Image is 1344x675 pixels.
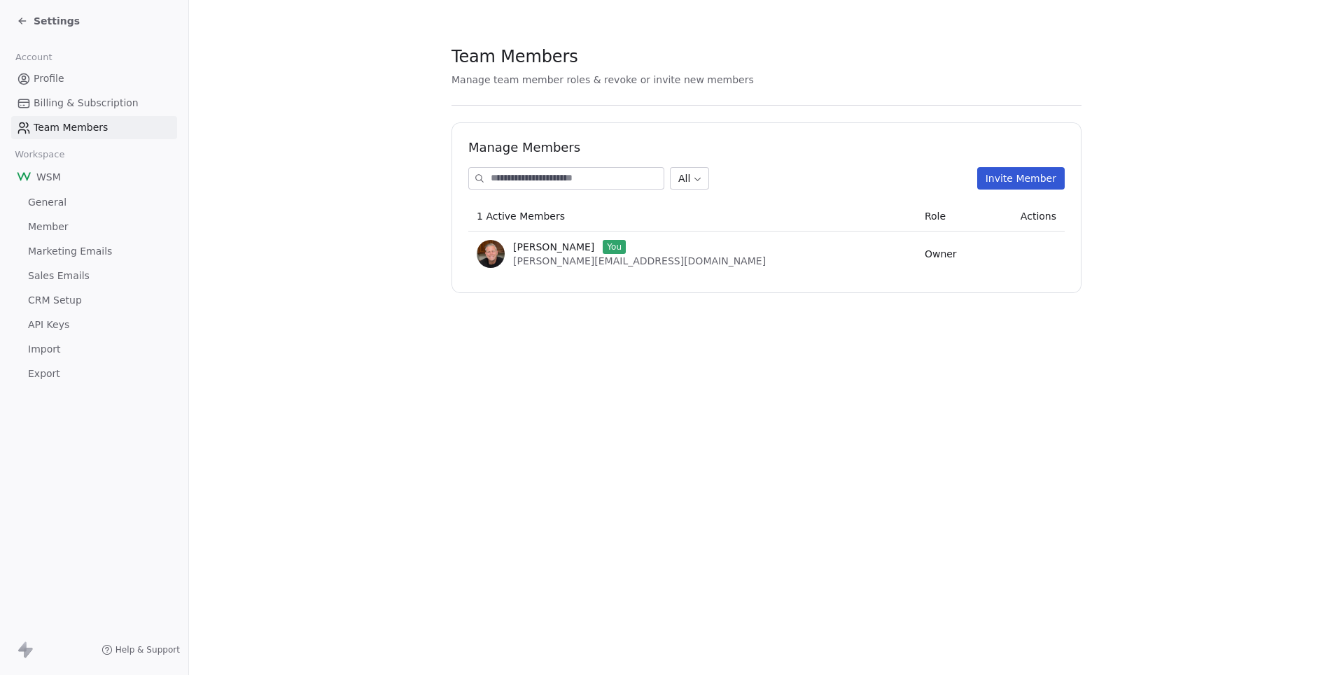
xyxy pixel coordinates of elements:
a: Settings [17,14,80,28]
a: Profile [11,67,177,90]
span: General [28,195,66,210]
span: Role [925,211,946,222]
span: Actions [1021,211,1056,222]
span: API Keys [28,318,69,332]
span: Export [28,367,60,381]
span: Marketing Emails [28,244,112,259]
span: Import [28,342,60,357]
span: CRM Setup [28,293,82,308]
button: Invite Member [977,167,1065,190]
a: Sales Emails [11,264,177,287]
span: [PERSON_NAME] [513,240,594,254]
span: Billing & Subscription [34,96,139,111]
a: Export [11,362,177,385]
span: [PERSON_NAME][EMAIL_ADDRESS][DOMAIN_NAME] [513,255,766,267]
span: Team Members [34,120,108,135]
h1: Manage Members [468,139,1065,156]
span: Workspace [9,144,71,165]
img: D87FA20F-FE52-488A-9958-2C2D1FAB669C.JPG [477,240,505,268]
a: Team Members [11,116,177,139]
span: 1 Active Members [477,211,565,222]
span: Profile [34,71,64,86]
span: Settings [34,14,80,28]
a: Billing & Subscription [11,92,177,115]
span: Owner [925,248,957,260]
a: General [11,191,177,214]
img: W-Logo-200x200.png [17,170,31,184]
span: Sales Emails [28,269,90,283]
a: CRM Setup [11,289,177,312]
span: You [603,240,626,254]
span: Manage team member roles & revoke or invite new members [451,74,754,85]
a: API Keys [11,313,177,336]
a: Help & Support [101,644,180,655]
a: Marketing Emails [11,240,177,263]
span: Member [28,220,69,234]
a: Member [11,215,177,239]
span: Account [9,47,58,68]
span: Team Members [451,46,578,67]
span: Help & Support [115,644,180,655]
span: WSM [36,170,61,184]
a: Import [11,338,177,361]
